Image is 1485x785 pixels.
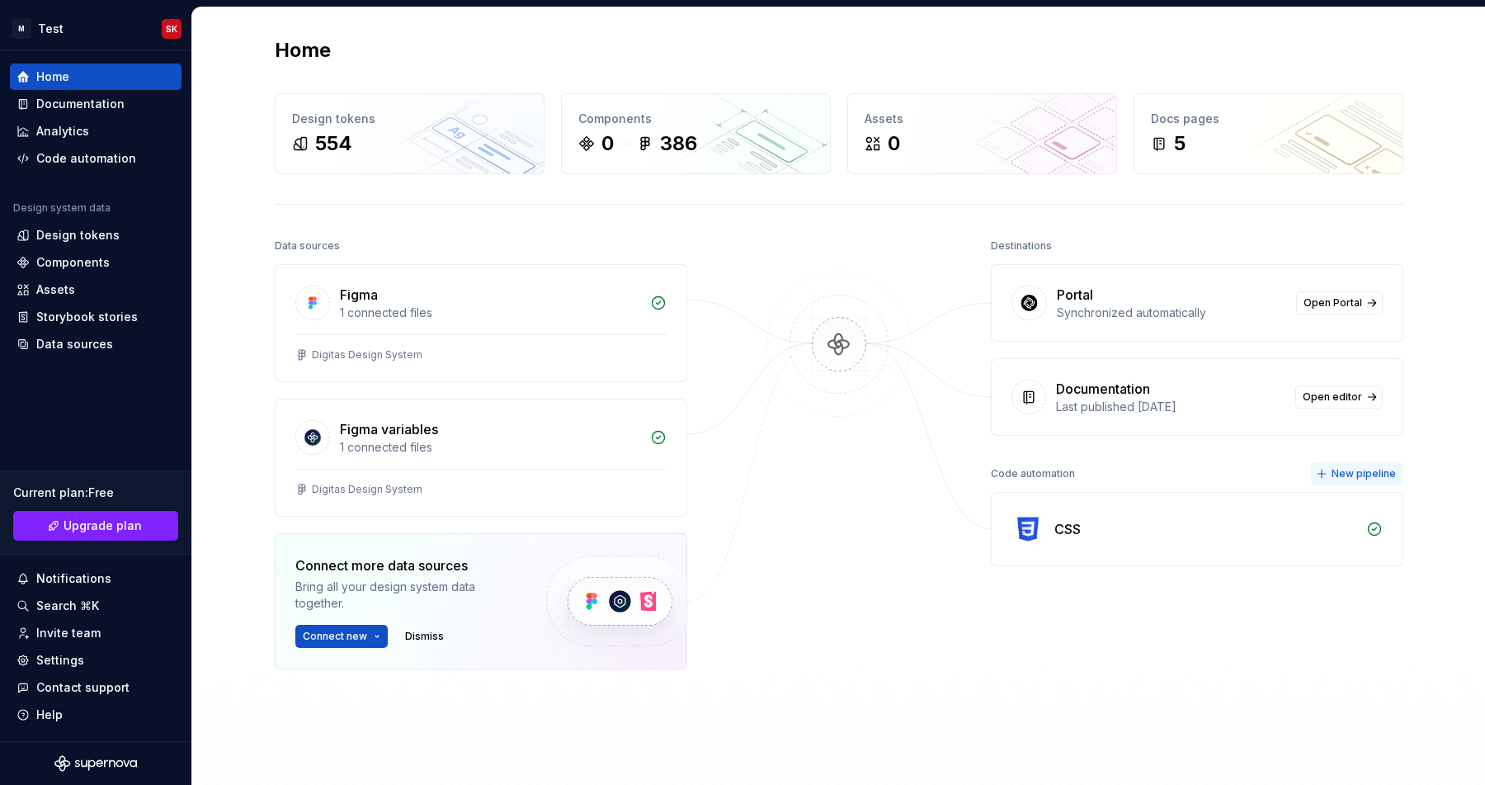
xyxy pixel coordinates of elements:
[10,145,181,172] a: Code automation
[340,285,378,305] div: Figma
[10,249,181,276] a: Components
[12,19,31,39] div: M
[36,570,111,587] div: Notifications
[340,439,640,456] div: 1 connected files
[36,281,75,298] div: Assets
[54,755,137,772] svg: Supernova Logo
[405,630,444,643] span: Dismiss
[1174,130,1186,157] div: 5
[3,11,188,46] button: MTestSK
[991,234,1052,258] div: Destinations
[1303,390,1362,404] span: Open editor
[10,304,181,330] a: Storybook stories
[36,227,120,244] div: Design tokens
[36,254,110,271] div: Components
[303,630,367,643] span: Connect new
[312,483,422,496] div: Digitas Design System
[36,336,113,352] div: Data sources
[340,419,438,439] div: Figma variables
[36,96,125,112] div: Documentation
[1056,379,1150,399] div: Documentation
[1303,296,1362,310] span: Open Portal
[1054,519,1081,539] div: CSS
[1311,462,1403,485] button: New pipeline
[10,620,181,646] a: Invite team
[1134,93,1403,174] a: Docs pages5
[295,625,388,648] button: Connect new
[847,93,1117,174] a: Assets0
[10,222,181,248] a: Design tokens
[660,130,697,157] div: 386
[10,593,181,619] button: Search ⌘K
[36,707,63,723] div: Help
[275,264,687,382] a: Figma1 connected filesDigitas Design System
[36,598,99,614] div: Search ⌘K
[36,150,136,167] div: Code automation
[36,625,101,641] div: Invite team
[1056,399,1285,415] div: Last published [DATE]
[10,565,181,592] button: Notifications
[865,111,1100,127] div: Assets
[398,625,451,648] button: Dismiss
[166,22,177,35] div: SK
[888,130,900,157] div: 0
[295,579,518,612] div: Bring all your design system data together.
[38,21,64,37] div: Test
[10,647,181,674] a: Settings
[275,37,331,64] h2: Home
[1057,305,1286,321] div: Synchronized automatically
[275,234,340,258] div: Data sources
[991,462,1075,485] div: Code automation
[36,123,89,140] div: Analytics
[601,130,614,157] div: 0
[340,305,640,321] div: 1 connected files
[1332,467,1396,480] span: New pipeline
[10,64,181,90] a: Home
[295,556,518,575] div: Connect more data sources
[315,130,352,157] div: 554
[1295,385,1383,409] a: Open editor
[561,93,831,174] a: Components0386
[10,118,181,144] a: Analytics
[275,399,687,517] a: Figma variables1 connected filesDigitas Design System
[36,652,84,669] div: Settings
[10,331,181,357] a: Data sources
[275,93,544,174] a: Design tokens554
[10,91,181,117] a: Documentation
[13,511,178,541] a: Upgrade plan
[13,201,111,215] div: Design system data
[36,69,69,85] div: Home
[1151,111,1386,127] div: Docs pages
[1296,291,1383,314] a: Open Portal
[64,518,142,534] span: Upgrade plan
[13,485,178,501] div: Current plan : Free
[312,348,422,362] div: Digitas Design System
[1057,285,1093,305] div: Portal
[10,674,181,701] button: Contact support
[578,111,813,127] div: Components
[36,309,138,325] div: Storybook stories
[10,277,181,303] a: Assets
[36,679,130,696] div: Contact support
[10,702,181,728] button: Help
[292,111,527,127] div: Design tokens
